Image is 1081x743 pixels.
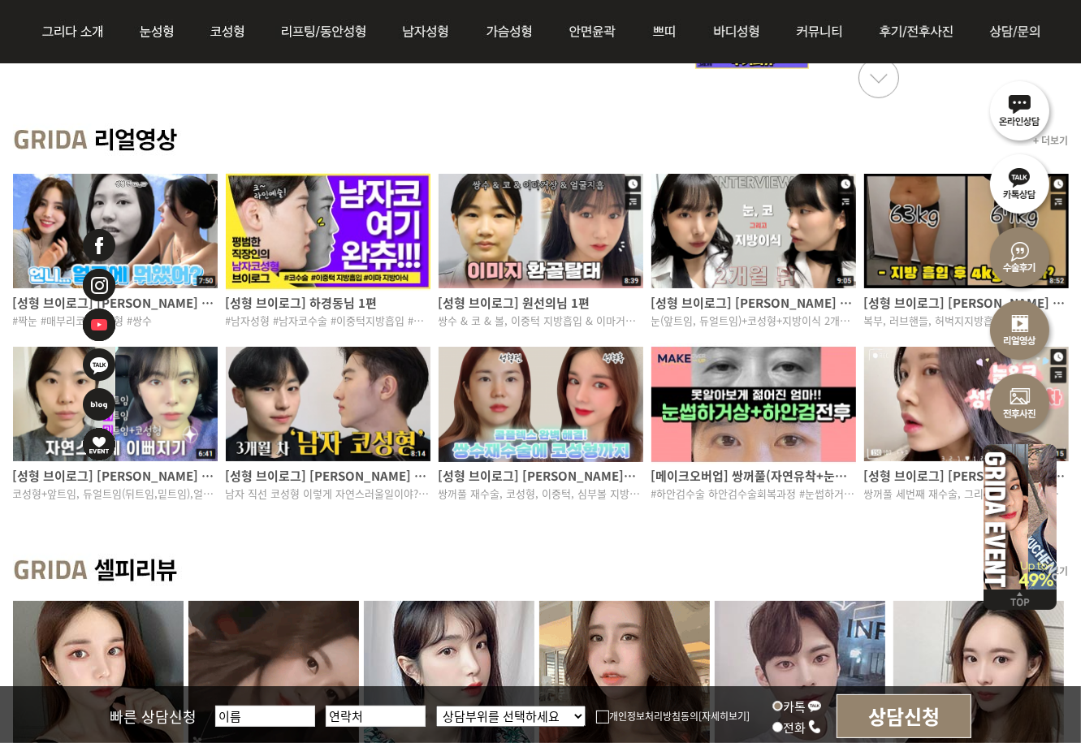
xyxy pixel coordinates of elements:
[439,171,643,327] a: [성형 브이로그] 원선의님 1편 쌍수 & 코 & 볼, 이중턱 지방흡입 & 이마거상 & 실리프팅
[226,485,430,502] p: 남자 직선 코성형 이렇게 자연스러울일이야? 멍뭉美에 남자다움 한스푼
[858,58,899,98] li: Next slide
[81,426,117,462] img: 이벤트
[651,171,856,327] a: [성형 브이로그] [PERSON_NAME] 2편 눈(앞트임, 듀얼트임)+코성형+지방이식 2개월 차
[13,467,218,485] p: [성형 브이로그] [PERSON_NAME] 1편
[651,485,856,501] p: #하안검수술​ 하안검수술회복과정 #눈썹하거상술​ #하안검​ #중년눈수술​
[864,312,1069,328] p: 복부, 러브핸들, 허벅지지방흡입 성형
[651,294,856,312] p: [성형 브이로그] [PERSON_NAME] 2편
[772,719,822,736] label: 전화
[984,146,1057,219] img: 카톡상담
[13,312,218,328] p: #짝눈 #매부리코 #코성형 #쌍수
[13,485,218,501] p: 코성형+앞트임, 듀얼트임(뒤트임,밑트임),얼굴지방이식
[226,294,430,312] p: [성형 브이로그] 하경동님 1편
[13,343,218,500] a: [성형 브이로그] [PERSON_NAME] 1편 코성형+앞트임, 듀얼트임(뒤트임,밑트임),얼굴지방이식
[984,590,1057,610] img: 위로가기
[651,343,856,500] a: [메이크오버업] 쌍꺼풀(자연유착+눈매교정)+눈썹하거상술+하안검(지방재배치) 경과 #하안검수술​ 하안검수술회복과정 #눈썹하거상술​ #하안검​ #중년눈수술​
[984,438,1057,590] img: 이벤트
[596,709,698,723] label: 개인정보처리방침동의
[13,171,218,327] a: [성형 브이로그] [PERSON_NAME] 1편 #짝눈 #매부리코 #코성형 #쌍수
[807,698,822,713] img: kakao_icon.png
[439,312,643,328] p: 쌍수 & 코 & 볼, 이중턱 지방흡입 & 이마거상 & 실리프팅
[596,711,609,724] img: checkbox.png
[984,365,1057,438] img: 수술전후사진
[81,307,117,343] img: 유투브
[807,719,822,734] img: call_icon.png
[13,294,218,312] p: [성형 브이로그] [PERSON_NAME] 1편
[984,73,1057,146] img: 온라인상담
[772,698,822,715] label: 카톡
[837,694,971,738] input: 상담신청
[110,706,197,727] span: 빠른 상담신청
[81,347,117,382] img: 카카오톡
[81,267,117,303] img: 인스타그램
[81,387,117,422] img: 네이버블로그
[226,312,430,328] p: #남자성형 #남자코수술 #이중턱지방흡입 #이마지방이식
[215,706,315,727] input: 이름
[226,171,430,327] a: [성형 브이로그] 하경동님 1편 #남자성형 #남자코수술 #이중턱지방흡입 #이마지방이식
[772,722,783,732] input: 전화
[439,467,643,485] p: [성형 브이로그] [PERSON_NAME]님 2편
[439,294,643,312] p: [성형 브이로그] 원선의님 1편
[226,343,430,500] a: [성형 브이로그] [PERSON_NAME] 2편 남자 직선 코성형 이렇게 자연스러울일이야? 멍뭉美에 남자다움 한스푼
[864,467,1069,485] p: [성형 브이로그] [PERSON_NAME] 1편
[651,312,856,328] p: 눈(앞트임, 듀얼트임)+코성형+지방이식 2개월 차
[326,706,426,727] input: 연락처
[698,709,750,723] a: [자세히보기]
[864,343,1069,500] a: [성형 브이로그] [PERSON_NAME] 1편 쌍꺼풀 세번째 재수술, 그리고 코성형 엉겨붙은 쌍수 흉살..
[13,541,208,601] img: main_grida_realcamera_title.jpg
[864,485,1069,501] p: 쌍꺼풀 세번째 재수술, 그리고 코성형 엉겨붙은 쌍수 흉살..
[651,467,856,485] p: [메이크오버업] 쌍꺼풀(자연유착+눈매교정)+눈썹하거상술+하안검(지방재배치) 경과
[226,467,430,485] p: [성형 브이로그] [PERSON_NAME] 2편
[984,292,1057,365] img: 리얼영상
[81,227,117,263] img: 페이스북
[13,110,208,171] img: main_grida_realvideo_title.jpg
[439,343,643,500] a: [성형 브이로그] [PERSON_NAME]님 2편 쌍꺼풀 재수술, 코성형, 이중턱, 심부볼 지방흡입에 관심있는 분 클릭!
[984,219,1057,292] img: 수술후기
[864,171,1069,327] a: [성형 브이로그] [PERSON_NAME] 2편 복부, 러브핸들, 허벅지지방흡입 성형
[864,294,1069,312] p: [성형 브이로그] [PERSON_NAME] 2편
[772,701,783,711] input: 카톡
[439,485,643,501] p: 쌍꺼풀 재수술, 코성형, 이중턱, 심부볼 지방흡입에 관심있는 분 클릭!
